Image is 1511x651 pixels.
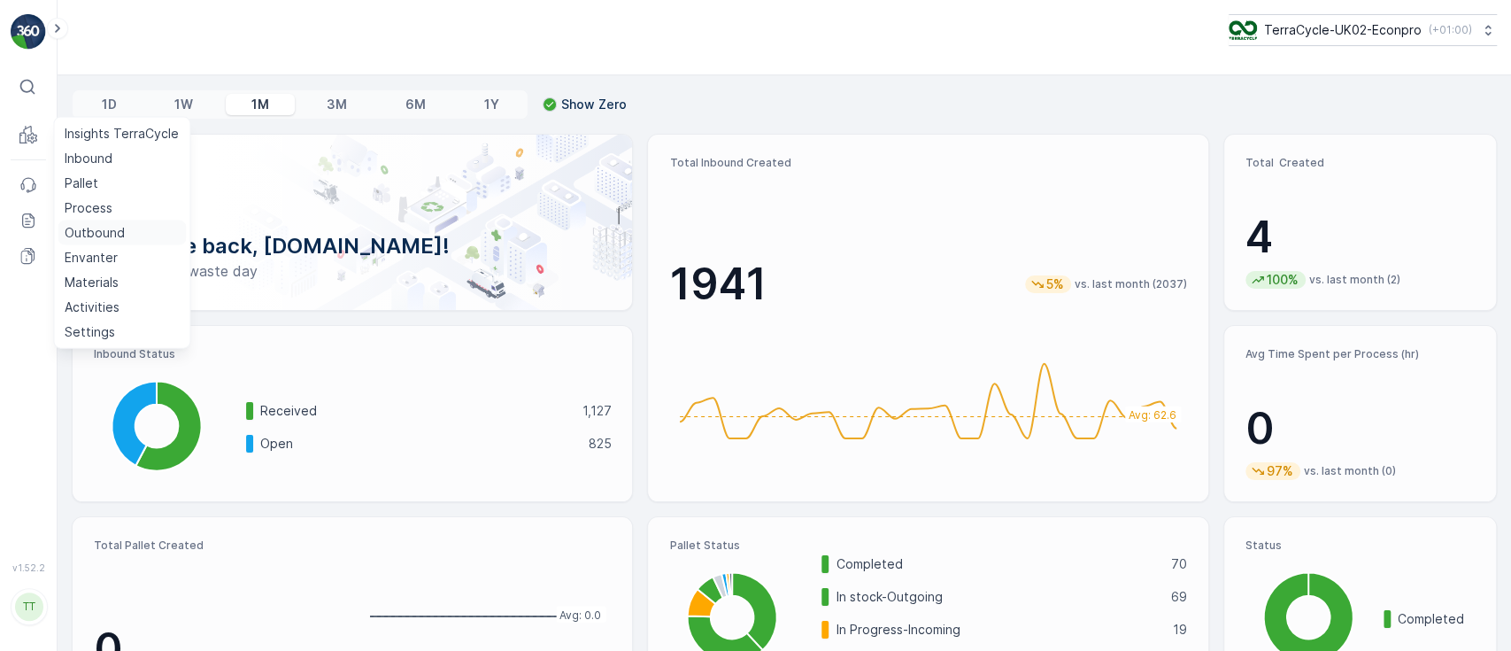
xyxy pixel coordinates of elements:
p: 1M [251,96,269,113]
p: TerraCycle-UK02-Econpro [1264,21,1422,39]
p: 1W [174,96,193,113]
p: 19 [1173,621,1187,639]
p: Received [260,402,570,420]
p: Show Zero [561,96,627,113]
p: 3M [327,96,347,113]
p: Avg Time Spent per Process (hr) [1245,347,1475,361]
p: 5% [1045,275,1066,293]
p: Completed [836,555,1159,573]
p: Total Created [1245,156,1475,170]
p: Pallet Status [669,539,1186,553]
p: Status [1245,539,1475,553]
div: TT [15,593,43,621]
p: vs. last month (0) [1304,464,1396,478]
p: Inbound Status [94,347,611,361]
p: Total Pallet Created [94,539,345,553]
p: Completed [1398,610,1475,628]
img: logo [11,14,46,50]
p: 1941 [669,258,766,311]
p: 69 [1171,588,1187,606]
button: TerraCycle-UK02-Econpro(+01:00) [1229,14,1497,46]
p: Welcome back, [DOMAIN_NAME]! [101,232,604,260]
p: 825 [588,435,611,453]
p: vs. last month (2) [1309,273,1400,287]
p: 70 [1171,555,1187,573]
p: Total Inbound Created [669,156,1186,170]
p: 0 [1245,402,1475,455]
button: TT [11,577,46,637]
p: 6M [405,96,426,113]
p: 1D [102,96,117,113]
p: 4 [1245,211,1475,264]
p: In stock-Outgoing [836,588,1159,606]
p: Open [260,435,576,453]
p: In Progress-Incoming [836,621,1160,639]
span: v 1.52.2 [11,562,46,573]
p: Have a zero-waste day [101,260,604,282]
p: 1,127 [582,402,611,420]
p: 97% [1265,462,1295,480]
p: vs. last month (2037) [1075,277,1187,291]
p: 100% [1265,271,1300,289]
p: 1Y [483,96,498,113]
img: terracycle_logo_wKaHoWT.png [1229,20,1257,40]
p: ( +01:00 ) [1429,23,1472,37]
